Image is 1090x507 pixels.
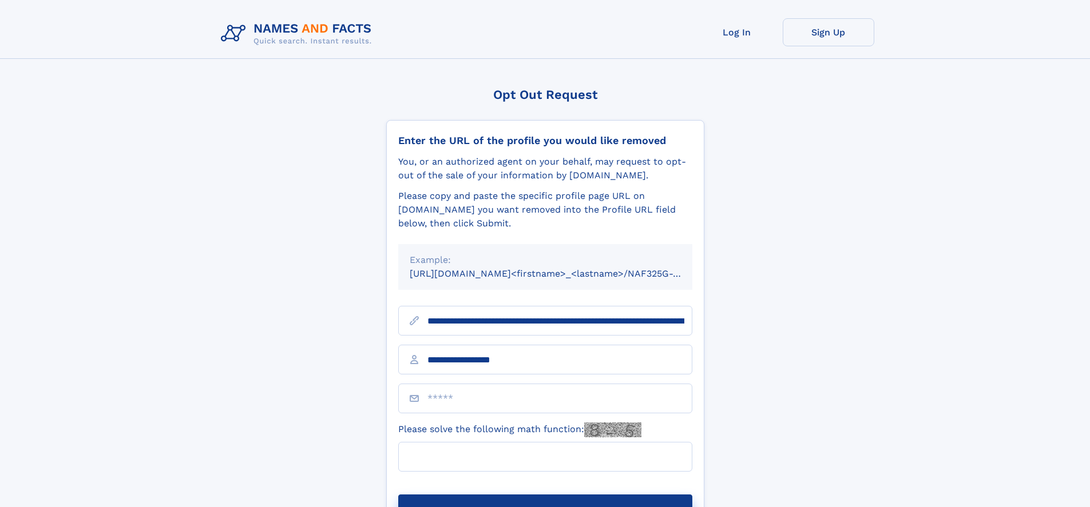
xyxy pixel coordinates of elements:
[783,18,874,46] a: Sign Up
[398,422,641,437] label: Please solve the following math function:
[398,134,692,147] div: Enter the URL of the profile you would like removed
[410,253,681,267] div: Example:
[691,18,783,46] a: Log In
[398,155,692,182] div: You, or an authorized agent on your behalf, may request to opt-out of the sale of your informatio...
[398,189,692,230] div: Please copy and paste the specific profile page URL on [DOMAIN_NAME] you want removed into the Pr...
[386,87,704,102] div: Opt Out Request
[216,18,381,49] img: Logo Names and Facts
[410,268,714,279] small: [URL][DOMAIN_NAME]<firstname>_<lastname>/NAF325G-xxxxxxxx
